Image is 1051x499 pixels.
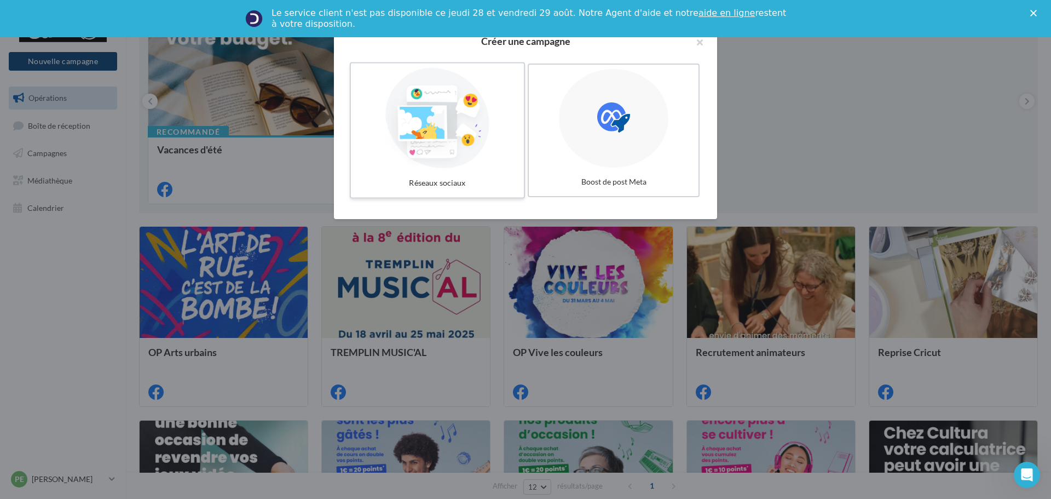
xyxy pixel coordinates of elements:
[698,8,755,18] a: aide en ligne
[245,10,263,27] img: Profile image for Service-Client
[1014,462,1040,488] iframe: Intercom live chat
[1030,10,1041,16] div: Fermer
[351,36,700,46] h2: Créer une campagne
[272,8,788,30] div: Le service client n'est pas disponible ce jeudi 28 et vendredi 29 août. Notre Agent d'aide et not...
[355,173,519,193] div: Réseaux sociaux
[533,172,694,192] div: Boost de post Meta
